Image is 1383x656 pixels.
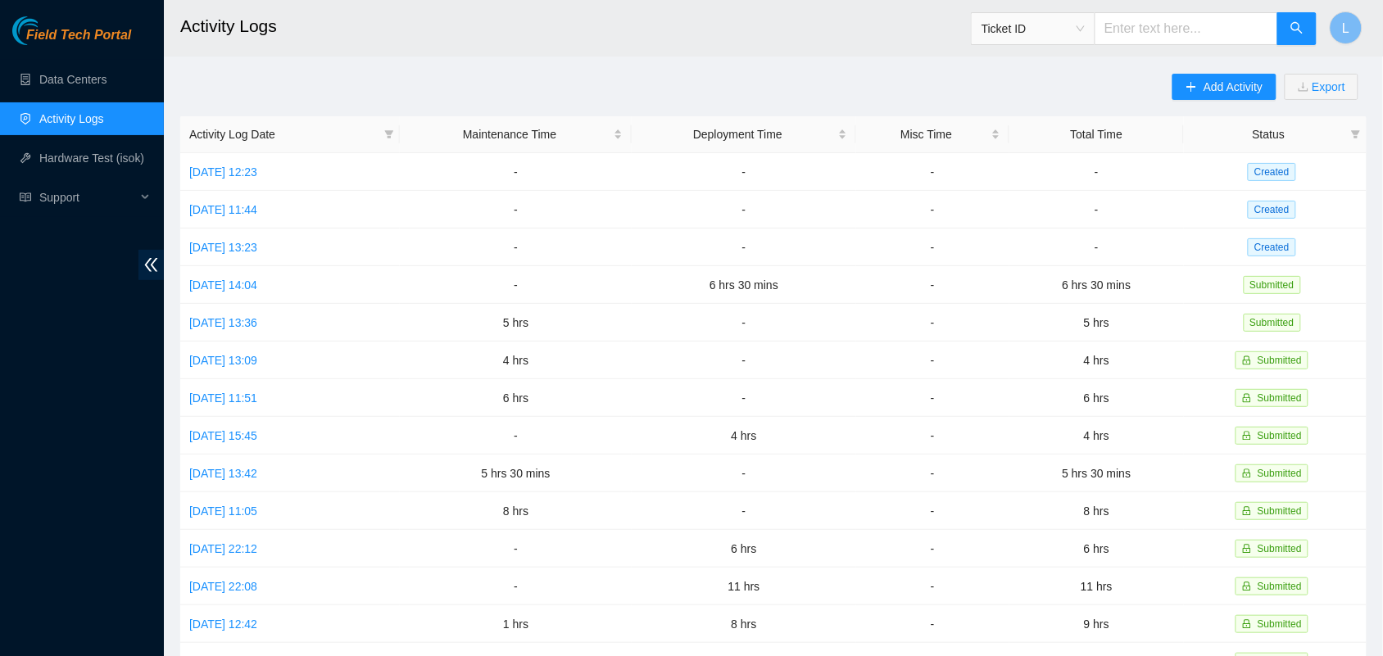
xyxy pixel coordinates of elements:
span: Submitted [1258,543,1302,554]
span: lock [1242,393,1252,403]
td: 4 hrs [1009,417,1184,455]
span: Submitted [1258,392,1302,404]
a: [DATE] 11:44 [189,203,257,216]
td: - [856,304,1009,342]
td: 9 hrs [1009,605,1184,643]
span: Support [39,181,136,214]
td: 5 hrs 30 mins [400,455,633,492]
a: [DATE] 14:04 [189,278,257,292]
a: [DATE] 12:23 [189,165,257,179]
span: Submitted [1258,505,1302,517]
a: Activity Logs [39,112,104,125]
td: - [400,568,633,605]
td: - [856,342,1009,379]
span: filter [381,122,397,147]
td: - [400,417,633,455]
td: 6 hrs [1009,530,1184,568]
td: 8 hrs [632,605,855,643]
td: - [856,153,1009,191]
button: L [1330,11,1363,44]
span: search [1290,21,1304,37]
button: search [1277,12,1317,45]
a: Hardware Test (isok) [39,152,144,165]
a: [DATE] 22:12 [189,542,257,555]
td: - [856,530,1009,568]
td: - [856,417,1009,455]
span: Created [1248,201,1296,219]
td: - [632,191,855,228]
span: Field Tech Portal [26,28,131,43]
span: lock [1242,581,1252,591]
td: - [400,530,633,568]
td: 4 hrs [632,417,855,455]
td: 6 hrs 30 mins [632,266,855,304]
td: - [400,228,633,266]
td: 5 hrs 30 mins [1009,455,1184,492]
td: - [856,492,1009,530]
a: [DATE] 11:05 [189,504,257,518]
td: - [632,153,855,191]
td: 8 hrs [1009,492,1184,530]
span: double-left [138,250,164,280]
span: filter [384,129,394,139]
td: - [400,266,633,304]
td: 4 hrs [1009,342,1184,379]
a: [DATE] 11:51 [189,391,257,405]
button: plusAdd Activity [1172,74,1276,100]
td: - [632,455,855,492]
td: 6 hrs [1009,379,1184,417]
span: lock [1242,468,1252,478]
td: - [632,304,855,342]
td: - [856,379,1009,417]
span: lock [1242,431,1252,441]
a: [DATE] 13:36 [189,316,257,329]
span: Created [1248,163,1296,181]
th: Total Time [1009,116,1184,153]
span: lock [1242,506,1252,516]
a: [DATE] 13:42 [189,467,257,480]
span: Submitted [1258,468,1302,479]
span: Add Activity [1204,78,1263,96]
span: Activity Log Date [189,125,378,143]
span: lock [1242,544,1252,554]
span: lock [1242,619,1252,629]
span: L [1343,18,1350,38]
span: lock [1242,355,1252,365]
span: Submitted [1244,276,1301,294]
td: 5 hrs [1009,304,1184,342]
span: read [20,192,31,203]
td: - [856,568,1009,605]
td: 11 hrs [1009,568,1184,605]
td: - [856,455,1009,492]
td: - [856,266,1009,304]
a: Akamai TechnologiesField Tech Portal [12,29,131,51]
td: - [632,492,855,530]
td: 6 hrs 30 mins [1009,266,1184,304]
a: [DATE] 13:09 [189,354,257,367]
span: Ticket ID [982,16,1085,41]
span: Submitted [1258,618,1302,630]
td: 5 hrs [400,304,633,342]
td: - [856,605,1009,643]
span: Created [1248,238,1296,256]
span: Submitted [1244,314,1301,332]
td: - [632,228,855,266]
td: - [400,191,633,228]
span: Status [1193,125,1344,143]
img: Akamai Technologies [12,16,83,45]
span: Submitted [1258,581,1302,592]
span: Submitted [1258,430,1302,441]
td: - [632,342,855,379]
a: [DATE] 13:23 [189,241,257,254]
td: 6 hrs [632,530,855,568]
td: - [856,228,1009,266]
a: [DATE] 15:45 [189,429,257,442]
td: - [1009,153,1184,191]
td: - [856,191,1009,228]
td: - [1009,191,1184,228]
button: downloadExport [1285,74,1358,100]
a: [DATE] 22:08 [189,580,257,593]
span: Submitted [1258,355,1302,366]
span: plus [1186,81,1197,94]
a: Data Centers [39,73,107,86]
